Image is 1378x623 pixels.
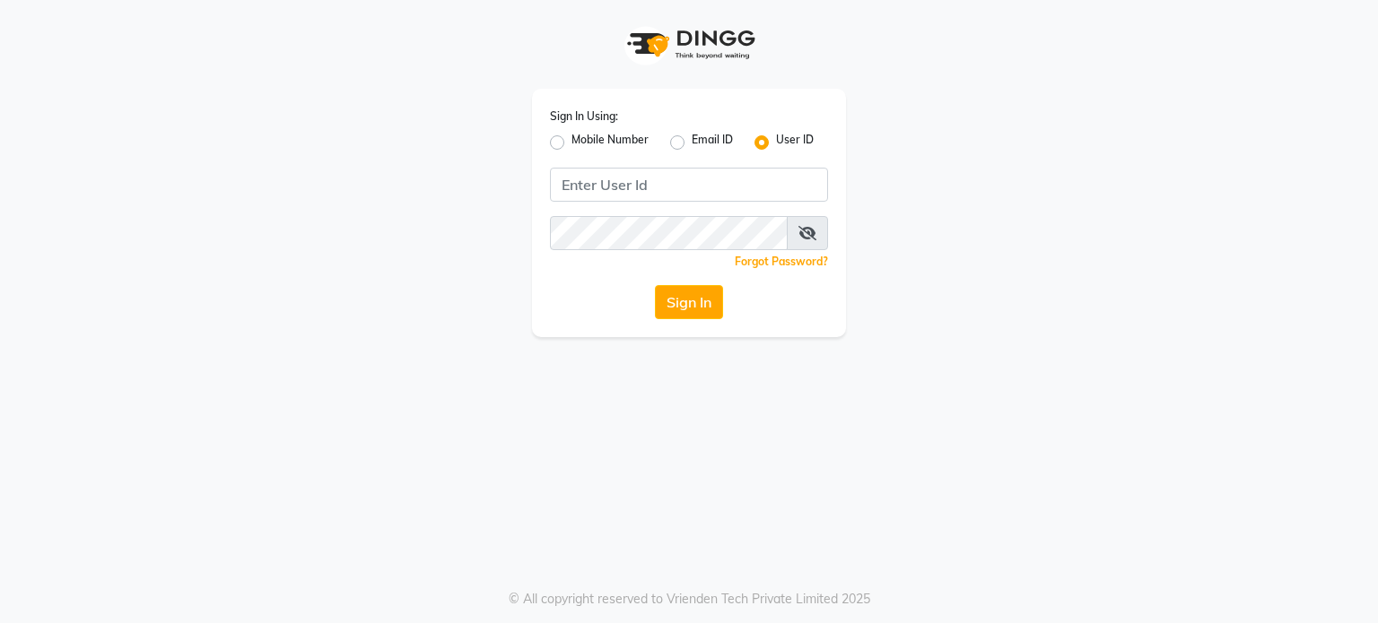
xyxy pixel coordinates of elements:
[735,255,828,268] a: Forgot Password?
[776,132,814,153] label: User ID
[550,168,828,202] input: Username
[550,216,788,250] input: Username
[692,132,733,153] label: Email ID
[655,285,723,319] button: Sign In
[571,132,649,153] label: Mobile Number
[617,18,761,71] img: logo1.svg
[550,108,618,125] label: Sign In Using:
